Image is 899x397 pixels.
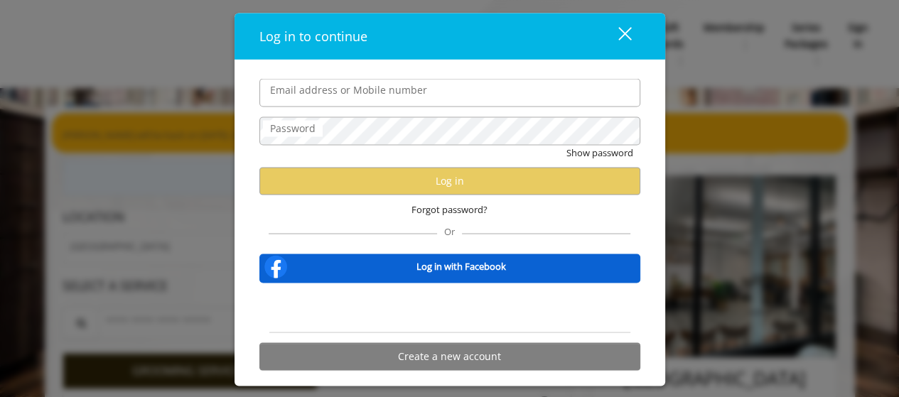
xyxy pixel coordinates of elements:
[263,82,434,98] label: Email address or Mobile number
[259,79,640,107] input: Email address or Mobile number
[592,21,640,50] button: close dialog
[416,259,506,274] b: Log in with Facebook
[437,224,462,237] span: Or
[262,252,290,281] img: facebook-logo
[259,167,640,195] button: Log in
[259,117,640,146] input: Password
[566,146,633,161] button: Show password
[263,121,323,136] label: Password
[411,202,488,217] span: Forgot password?
[602,26,630,47] div: close dialog
[259,342,640,370] button: Create a new account
[259,28,367,45] span: Log in to continue
[379,292,520,323] iframe: Sign in with Google Button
